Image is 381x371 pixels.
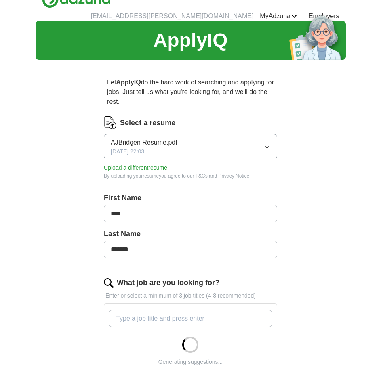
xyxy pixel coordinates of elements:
button: AJBridgen Resume.pdf[DATE] 22:03 [104,134,277,159]
h1: ApplyIQ [153,26,227,55]
span: [DATE] 22:03 [111,147,144,156]
p: Enter or select a minimum of 3 job titles (4-8 recommended) [104,291,277,300]
a: T&Cs [196,173,208,179]
a: Privacy Notice [218,173,249,179]
p: Let do the hard work of searching and applying for jobs. Just tell us what you're looking for, an... [104,74,277,110]
div: Generating suggestions... [158,358,223,366]
div: By uploading your resume you agree to our and . [104,172,277,180]
strong: ApplyIQ [116,79,141,86]
li: [EMAIL_ADDRESS][PERSON_NAME][DOMAIN_NAME] [91,11,254,21]
label: First Name [104,193,277,203]
input: Type a job title and press enter [109,310,272,327]
span: AJBridgen Resume.pdf [111,138,177,147]
a: Employers [309,11,339,21]
label: Last Name [104,228,277,239]
label: Select a resume [120,117,175,128]
a: MyAdzuna [260,11,297,21]
label: What job are you looking for? [117,277,219,288]
img: CV Icon [104,116,117,129]
button: Upload a differentresume [104,163,167,172]
img: search.png [104,278,114,288]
